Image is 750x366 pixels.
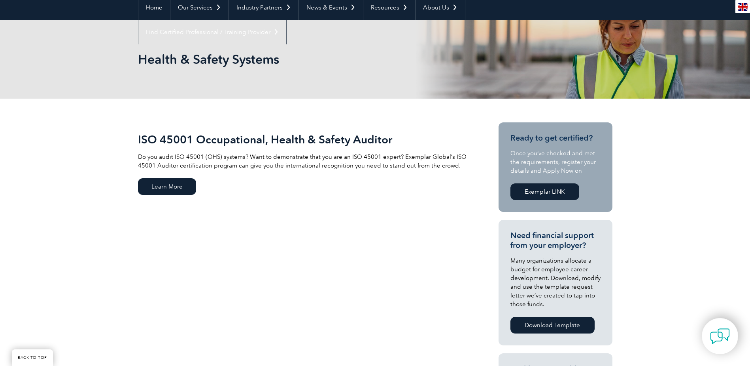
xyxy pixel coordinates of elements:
p: Do you audit ISO 45001 (OHS) systems? Want to demonstrate that you are an ISO 45001 expert? Exemp... [138,152,470,170]
img: en [738,3,748,11]
a: Download Template [510,317,595,334]
h3: Need financial support from your employer? [510,231,601,250]
h3: Ready to get certified? [510,133,601,143]
h1: Health & Safety Systems [138,51,442,67]
a: ISO 45001 Occupational, Health & Safety Auditor Do you audit ISO 45001 (OHS) systems? Want to dem... [138,122,470,205]
h2: ISO 45001 Occupational, Health & Safety Auditor [138,133,470,146]
a: BACK TO TOP [12,349,53,366]
a: Exemplar LINK [510,183,579,200]
p: Once you’ve checked and met the requirements, register your details and Apply Now on [510,149,601,175]
p: Many organizations allocate a budget for employee career development. Download, modify and use th... [510,256,601,309]
img: contact-chat.png [710,326,730,346]
span: Learn More [138,178,196,195]
a: Find Certified Professional / Training Provider [138,20,286,44]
